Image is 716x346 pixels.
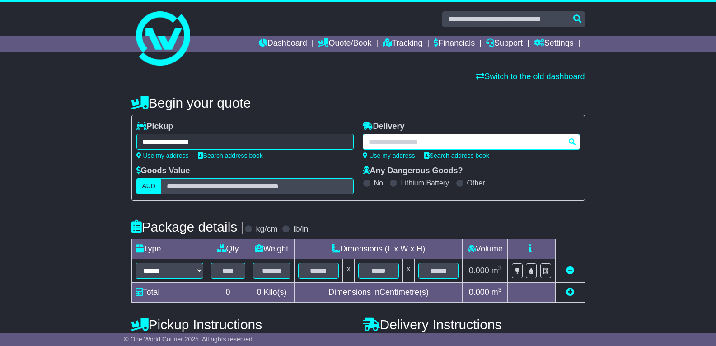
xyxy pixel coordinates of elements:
[295,239,463,259] td: Dimensions (L x W x H)
[136,152,189,159] a: Use my address
[136,166,190,176] label: Goods Value
[343,259,355,283] td: x
[498,286,502,293] sup: 3
[463,239,508,259] td: Volume
[424,152,489,159] a: Search address book
[295,283,463,303] td: Dimensions in Centimetre(s)
[469,266,489,275] span: 0.000
[401,179,449,187] label: Lithium Battery
[491,266,502,275] span: m
[566,266,574,275] a: Remove this item
[486,36,523,52] a: Support
[498,265,502,271] sup: 3
[467,179,485,187] label: Other
[257,288,261,297] span: 0
[363,134,580,150] typeahead: Please provide city
[469,288,489,297] span: 0.000
[383,36,422,52] a: Tracking
[363,317,585,332] h4: Delivery Instructions
[131,239,207,259] td: Type
[491,288,502,297] span: m
[566,288,574,297] a: Add new item
[374,179,383,187] label: No
[363,122,405,132] label: Delivery
[131,317,354,332] h4: Pickup Instructions
[318,36,371,52] a: Quote/Book
[259,36,307,52] a: Dashboard
[131,283,207,303] td: Total
[293,224,308,234] label: lb/in
[124,336,254,343] span: © One World Courier 2025. All rights reserved.
[131,219,245,234] h4: Package details |
[131,95,585,110] h4: Begin your quote
[534,36,574,52] a: Settings
[434,36,475,52] a: Financials
[136,122,173,132] label: Pickup
[249,239,295,259] td: Weight
[198,152,263,159] a: Search address book
[136,178,162,194] label: AUD
[402,259,414,283] td: x
[363,152,415,159] a: Use my address
[476,72,585,81] a: Switch to the old dashboard
[363,166,463,176] label: Any Dangerous Goods?
[207,239,249,259] td: Qty
[207,283,249,303] td: 0
[256,224,277,234] label: kg/cm
[249,283,295,303] td: Kilo(s)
